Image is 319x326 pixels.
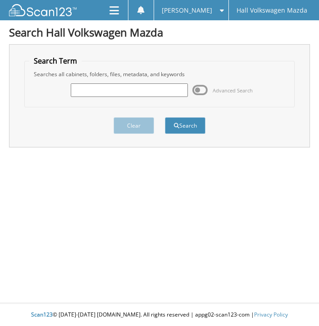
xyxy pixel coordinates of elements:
button: Search [165,117,205,134]
span: Scan123 [31,311,53,318]
span: Hall Volkswagen Mazda [237,8,307,13]
a: Privacy Policy [254,311,288,318]
button: Clear [114,117,154,134]
img: scan123-logo-white.svg [9,4,77,16]
iframe: Chat Widget [274,283,319,326]
div: Searches all cabinets, folders, files, metadata, and keywords [29,70,289,78]
span: Advanced Search [213,87,253,94]
span: [PERSON_NAME] [162,8,212,13]
legend: Search Term [29,56,82,66]
h1: Search Hall Volkswagen Mazda [9,25,310,40]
